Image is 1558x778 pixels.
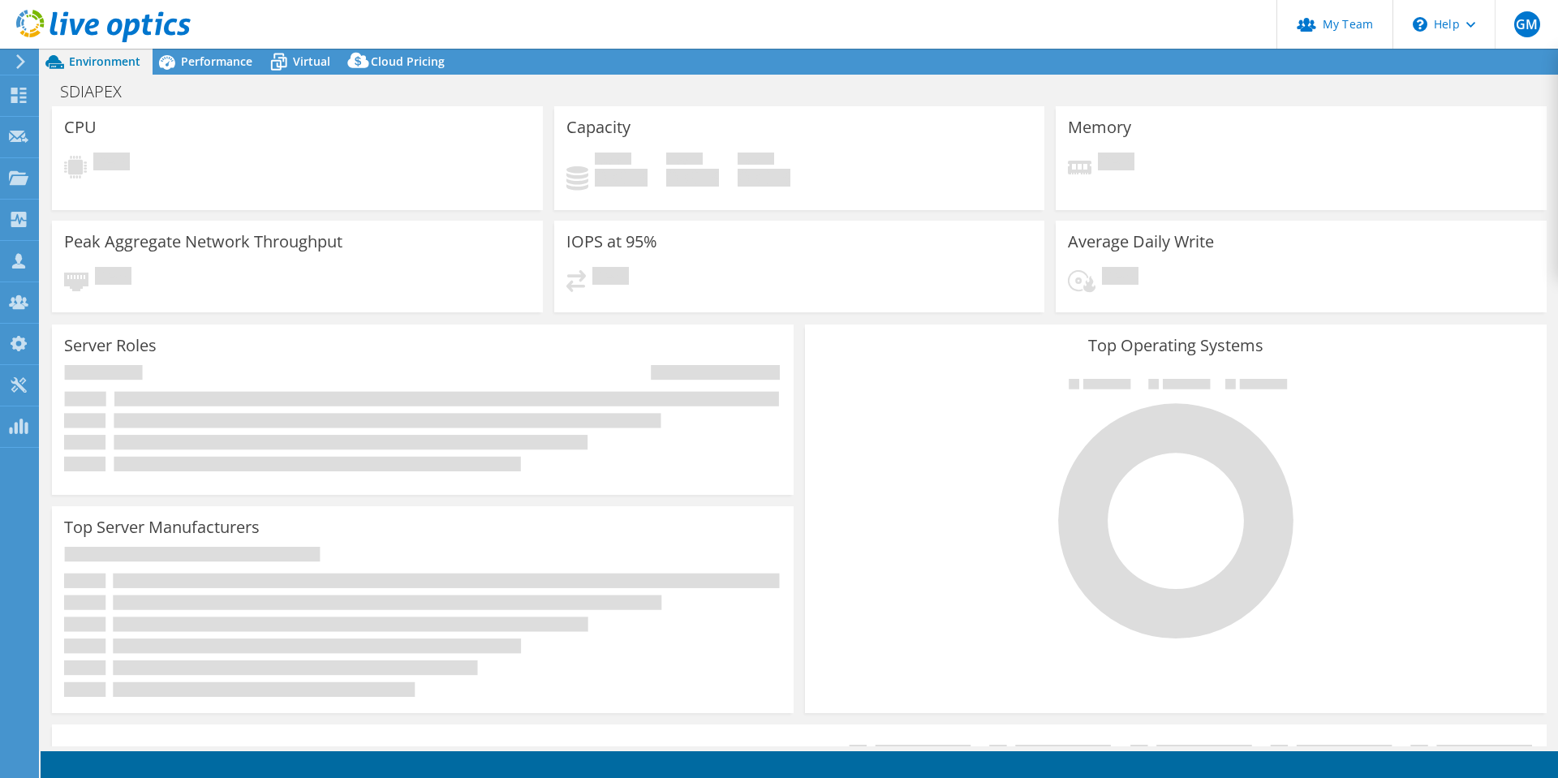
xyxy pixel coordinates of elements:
[592,267,629,289] span: Pending
[1098,153,1134,174] span: Pending
[666,169,719,187] h4: 0 GiB
[738,169,790,187] h4: 0 GiB
[1102,267,1138,289] span: Pending
[64,118,97,136] h3: CPU
[95,267,131,289] span: Pending
[64,233,342,251] h3: Peak Aggregate Network Throughput
[181,54,252,69] span: Performance
[566,233,657,251] h3: IOPS at 95%
[1413,17,1427,32] svg: \n
[371,54,445,69] span: Cloud Pricing
[1068,118,1131,136] h3: Memory
[595,153,631,169] span: Used
[1514,11,1540,37] span: GM
[738,153,774,169] span: Total
[817,337,1534,355] h3: Top Operating Systems
[64,518,260,536] h3: Top Server Manufacturers
[64,337,157,355] h3: Server Roles
[595,169,648,187] h4: 0 GiB
[293,54,330,69] span: Virtual
[93,153,130,174] span: Pending
[666,153,703,169] span: Free
[69,54,140,69] span: Environment
[53,83,147,101] h1: SDIAPEX
[566,118,631,136] h3: Capacity
[1068,233,1214,251] h3: Average Daily Write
